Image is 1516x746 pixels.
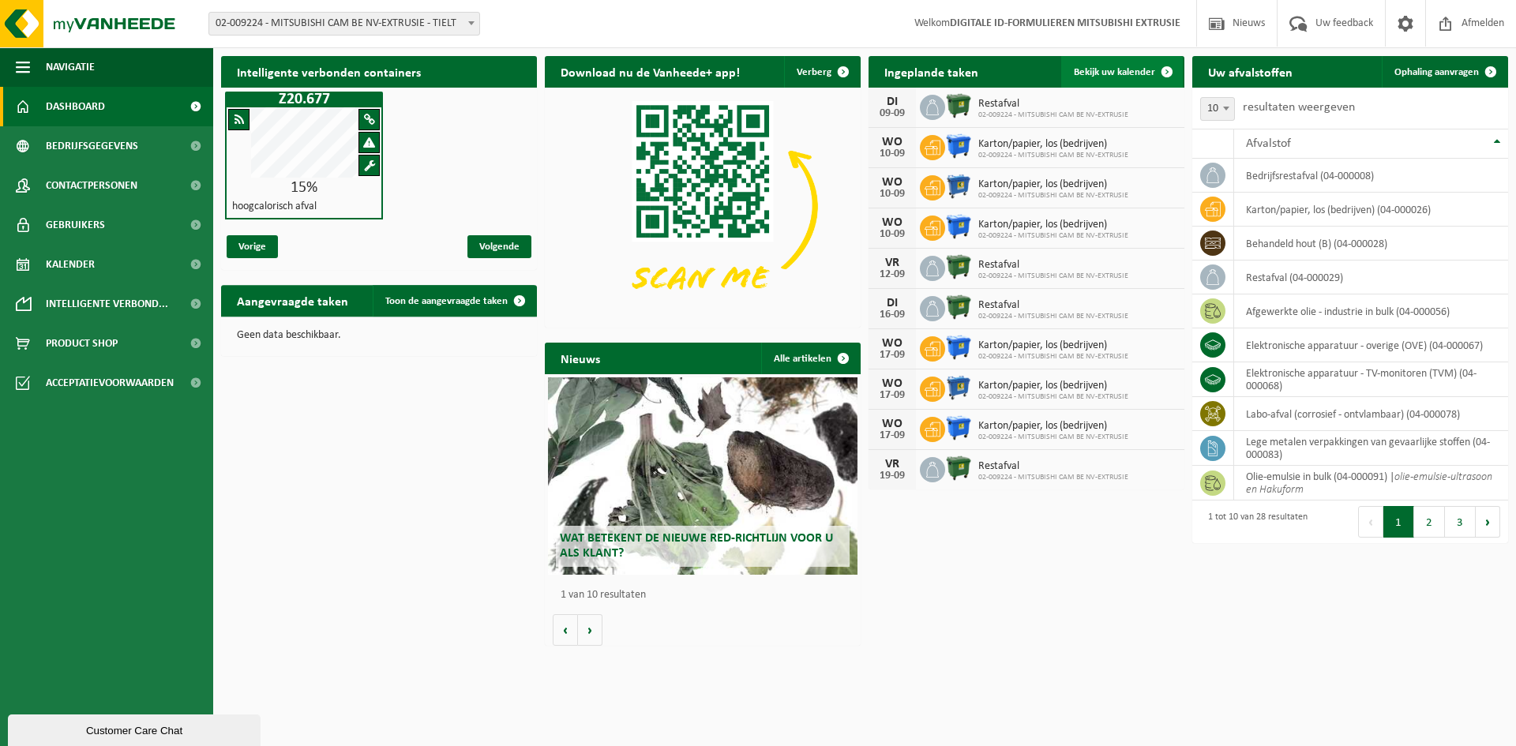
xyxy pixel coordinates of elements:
span: 10 [1201,98,1234,120]
span: Toon de aangevraagde taken [385,296,508,306]
span: 02-009224 - MITSUBISHI CAM BE NV-EXTRUSIE [978,312,1128,321]
span: 02-009224 - MITSUBISHI CAM BE NV-EXTRUSIE [978,111,1128,120]
a: Alle artikelen [761,343,859,374]
span: 02-009224 - MITSUBISHI CAM BE NV-EXTRUSIE [978,191,1128,201]
div: WO [876,136,908,148]
div: WO [876,337,908,350]
td: afgewerkte olie - industrie in bulk (04-000056) [1234,294,1508,328]
span: Ophaling aanvragen [1394,67,1479,77]
div: 10-09 [876,148,908,159]
button: Next [1476,506,1500,538]
button: Vorige [553,614,578,646]
a: Toon de aangevraagde taken [373,285,535,317]
span: 02-009224 - MITSUBISHI CAM BE NV-EXTRUSIE [978,151,1128,160]
td: restafval (04-000029) [1234,261,1508,294]
p: Geen data beschikbaar. [237,330,521,341]
span: 02-009224 - MITSUBISHI CAM BE NV-EXTRUSIE [978,231,1128,241]
td: lege metalen verpakkingen van gevaarlijke stoffen (04-000083) [1234,431,1508,466]
a: Bekijk uw kalender [1061,56,1183,88]
h2: Aangevraagde taken [221,285,364,316]
button: 2 [1414,506,1445,538]
a: Ophaling aanvragen [1382,56,1507,88]
div: WO [876,176,908,189]
div: 19-09 [876,470,908,482]
span: Volgende [467,235,531,258]
span: 02-009224 - MITSUBISHI CAM BE NV-EXTRUSIE - TIELT [208,12,480,36]
strong: DIGITALE ID-FORMULIEREN MITSUBISHI EXTRUSIE [950,17,1180,29]
span: 02-009224 - MITSUBISHI CAM BE NV-EXTRUSIE [978,272,1128,281]
h2: Nieuws [545,343,616,373]
div: 10-09 [876,189,908,200]
td: behandeld hout (B) (04-000028) [1234,227,1508,261]
h2: Intelligente verbonden containers [221,56,537,87]
span: 02-009224 - MITSUBISHI CAM BE NV-EXTRUSIE - TIELT [209,13,479,35]
td: elektronische apparatuur - overige (OVE) (04-000067) [1234,328,1508,362]
img: WB-0770-HPE-BE-01 [945,374,972,401]
div: 1 tot 10 van 28 resultaten [1200,504,1308,539]
a: Wat betekent de nieuwe RED-richtlijn voor u als klant? [548,377,857,575]
td: elektronische apparatuur - TV-monitoren (TVM) (04-000068) [1234,362,1508,397]
span: Karton/papier, los (bedrijven) [978,420,1128,433]
span: Karton/papier, los (bedrijven) [978,138,1128,151]
div: WO [876,216,908,229]
h4: hoogcalorisch afval [232,201,317,212]
span: Afvalstof [1246,137,1291,150]
img: WB-1100-HPE-BE-01 [945,133,972,159]
h2: Ingeplande taken [869,56,994,87]
span: 02-009224 - MITSUBISHI CAM BE NV-EXTRUSIE [978,352,1128,362]
iframe: chat widget [8,711,264,746]
div: 17-09 [876,430,908,441]
span: Karton/papier, los (bedrijven) [978,219,1128,231]
td: bedrijfsrestafval (04-000008) [1234,159,1508,193]
button: Volgende [578,614,602,646]
span: Restafval [978,259,1128,272]
div: DI [876,297,908,309]
img: WB-1100-HPE-BE-01 [945,334,972,361]
div: 16-09 [876,309,908,321]
div: DI [876,96,908,108]
img: WB-1100-HPE-GN-01 [945,92,972,119]
span: Karton/papier, los (bedrijven) [978,380,1128,392]
div: 17-09 [876,350,908,361]
span: Verberg [797,67,831,77]
div: 17-09 [876,390,908,401]
span: Dashboard [46,87,105,126]
i: olie-emulsie-ultrasoon en Hakuform [1246,471,1492,496]
button: 1 [1383,506,1414,538]
div: 12-09 [876,269,908,280]
span: Restafval [978,299,1128,312]
span: Acceptatievoorwaarden [46,363,174,403]
span: 10 [1200,97,1235,121]
td: olie-emulsie in bulk (04-000091) | [1234,466,1508,500]
button: Previous [1358,506,1383,538]
span: Karton/papier, los (bedrijven) [978,339,1128,352]
div: 09-09 [876,108,908,119]
span: Kalender [46,245,95,284]
span: Product Shop [46,324,118,363]
span: 02-009224 - MITSUBISHI CAM BE NV-EXTRUSIE [978,392,1128,402]
label: resultaten weergeven [1243,101,1355,114]
span: Navigatie [46,47,95,87]
span: 02-009224 - MITSUBISHI CAM BE NV-EXTRUSIE [978,473,1128,482]
button: Verberg [784,56,859,88]
td: karton/papier, los (bedrijven) (04-000026) [1234,193,1508,227]
span: 02-009224 - MITSUBISHI CAM BE NV-EXTRUSIE [978,433,1128,442]
img: WB-1100-HPE-BE-01 [945,213,972,240]
h1: Z20.677 [229,92,379,107]
button: 3 [1445,506,1476,538]
div: VR [876,257,908,269]
img: WB-0770-HPE-BE-01 [945,173,972,200]
p: 1 van 10 resultaten [561,590,853,601]
span: Bekijk uw kalender [1074,67,1155,77]
h2: Download nu de Vanheede+ app! [545,56,756,87]
span: Intelligente verbond... [46,284,168,324]
td: labo-afval (corrosief - ontvlambaar) (04-000078) [1234,397,1508,431]
div: 10-09 [876,229,908,240]
img: WB-1100-HPE-GN-01 [945,253,972,280]
div: WO [876,418,908,430]
span: Bedrijfsgegevens [46,126,138,166]
div: WO [876,377,908,390]
span: Wat betekent de nieuwe RED-richtlijn voor u als klant? [560,532,833,560]
img: WB-1100-HPE-GN-01 [945,455,972,482]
